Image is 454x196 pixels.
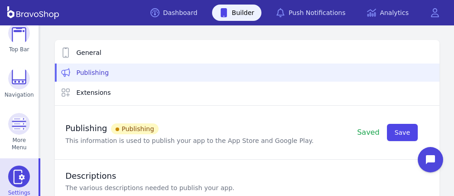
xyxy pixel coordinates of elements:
div: Publishing [111,123,159,134]
h2: Publishing [66,120,314,134]
a: Builder [212,5,262,21]
img: BravoShop [7,6,59,19]
p: This information is used to publish your app to the App Store and Google Play. [66,136,314,145]
span: Publishing [77,68,109,77]
span: Extensions [77,88,111,97]
a: Push Notifications [269,5,353,21]
a: Extensions [55,83,440,102]
p: The various descriptions needed to publish your app. [66,183,429,192]
a: Publishing [55,64,440,82]
button: Save [387,124,418,141]
span: Navigation [5,91,34,98]
span: Saved [357,128,379,137]
a: Analytics [360,5,416,21]
h2: Descriptions [66,171,429,181]
span: Top Bar [9,46,29,53]
a: General [55,44,440,62]
span: General [77,48,101,57]
span: Save [395,128,410,137]
span: More Menu [5,137,33,151]
a: Dashboard [143,5,205,21]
